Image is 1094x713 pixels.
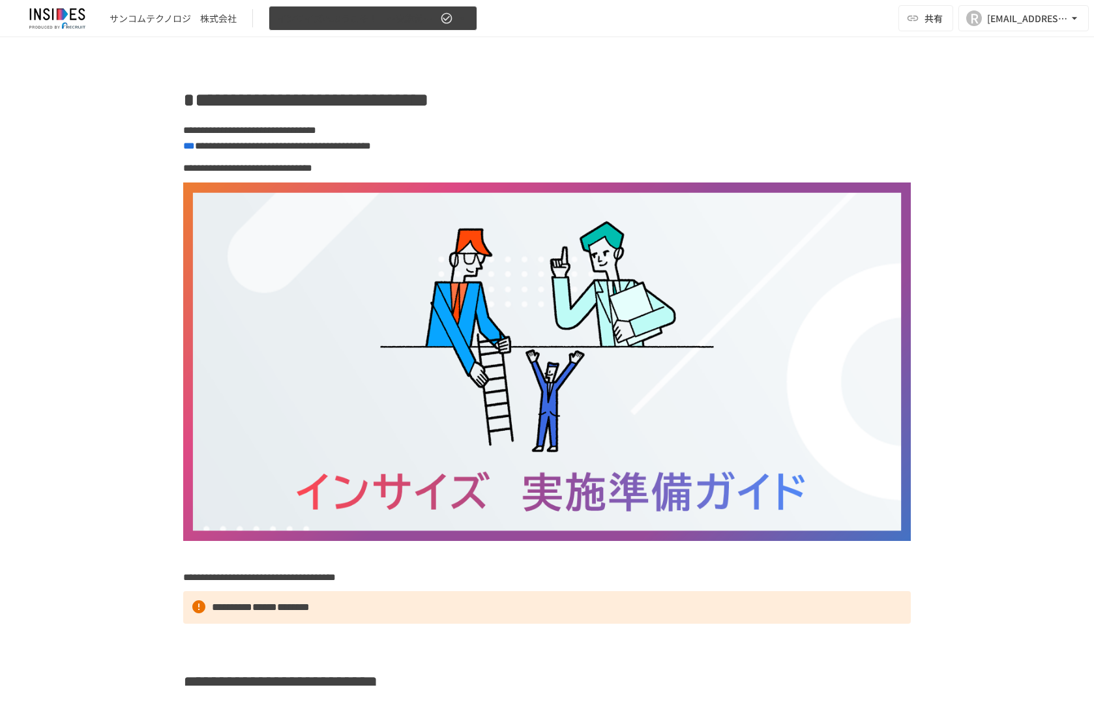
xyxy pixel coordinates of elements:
button: 共有 [898,5,953,31]
button: R[EMAIL_ADDRESS][DOMAIN_NAME] [958,5,1089,31]
img: JmGSPSkPjKwBq77AtHmwC7bJguQHJlCRQfAXtnx4WuV [16,8,99,29]
button: インサイズへようこそ！ ～実施前のご案内～ [269,6,477,31]
span: 共有 [924,11,943,25]
div: [EMAIL_ADDRESS][DOMAIN_NAME] [987,10,1068,27]
div: サンコムテクノロジ 株式会社 [110,12,237,25]
img: xY69pADdgLpeoKoLD8msBJdyYEOF9JWvf6V0bEf2iNl [183,182,911,541]
span: インサイズへようこそ！ ～実施前のご案内～ [277,10,437,27]
div: R [966,10,982,26]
